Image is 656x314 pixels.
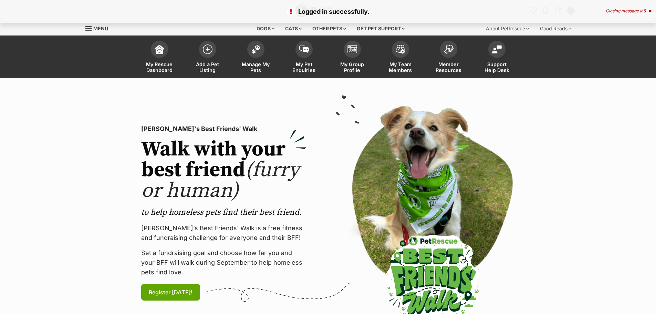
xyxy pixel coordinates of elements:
[232,37,280,78] a: Manage My Pets
[184,37,232,78] a: Add a Pet Listing
[376,37,425,78] a: My Team Members
[425,37,473,78] a: Member Resources
[337,61,368,73] span: My Group Profile
[149,288,192,296] span: Register [DATE]!
[481,22,534,36] div: About PetRescue
[481,61,512,73] span: Support Help Desk
[347,45,357,53] img: group-profile-icon-3fa3cf56718a62981997c0bc7e787c4b2cf8bcc04b72c1350f741eb67cf2f40e.svg
[141,284,200,301] a: Register [DATE]!
[240,61,271,73] span: Manage My Pets
[473,37,521,78] a: Support Help Desk
[192,61,223,73] span: Add a Pet Listing
[85,22,113,34] a: Menu
[433,61,464,73] span: Member Resources
[135,37,184,78] a: My Rescue Dashboard
[289,61,320,73] span: My Pet Enquiries
[141,157,299,204] span: (furry or human)
[141,124,306,134] p: [PERSON_NAME]'s Best Friends' Walk
[141,248,306,277] p: Set a fundraising goal and choose how far you and your BFF will walk during September to help hom...
[492,45,502,53] img: help-desk-icon-fdf02630f3aa405de69fd3d07c3f3aa587a6932b1a1747fa1d2bba05be0121f9.svg
[535,22,576,36] div: Good Reads
[252,22,279,36] div: Dogs
[396,45,405,54] img: team-members-icon-5396bd8760b3fe7c0b43da4ab00e1e3bb1a5d9ba89233759b79545d2d3fc5d0d.svg
[328,37,376,78] a: My Group Profile
[141,223,306,243] p: [PERSON_NAME]’s Best Friends' Walk is a free fitness and fundraising challenge for everyone and t...
[280,22,306,36] div: Cats
[385,61,416,73] span: My Team Members
[144,61,175,73] span: My Rescue Dashboard
[141,139,306,201] h2: Walk with your best friend
[299,45,309,53] img: pet-enquiries-icon-7e3ad2cf08bfb03b45e93fb7055b45f3efa6380592205ae92323e6603595dc1f.svg
[308,22,351,36] div: Other pets
[155,44,164,54] img: dashboard-icon-eb2f2d2d3e046f16d808141f083e7271f6b2e854fb5c12c21221c1fb7104beca.svg
[93,26,108,31] span: Menu
[203,44,212,54] img: add-pet-listing-icon-0afa8454b4691262ce3f59096e99ab1cd57d4a30225e0717b998d2c9b9846f56.svg
[352,22,409,36] div: Get pet support
[141,207,306,218] p: to help homeless pets find their best friend.
[251,45,261,54] img: manage-my-pets-icon-02211641906a0b7f246fdf0571729dbe1e7629f14944591b6c1af311fb30b64b.svg
[444,44,454,54] img: member-resources-icon-8e73f808a243e03378d46382f2149f9095a855e16c252ad45f914b54edf8863c.svg
[280,37,328,78] a: My Pet Enquiries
